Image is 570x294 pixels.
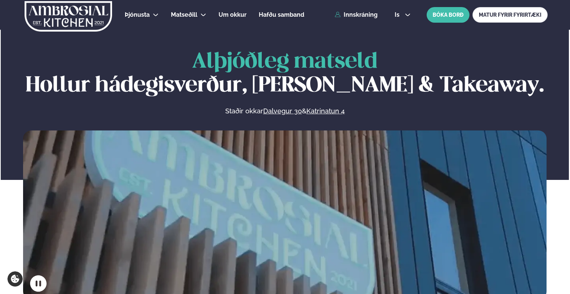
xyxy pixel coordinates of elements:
a: Cookie settings [7,271,23,287]
span: Matseðill [171,11,197,18]
span: Hafðu samband [259,11,304,18]
a: Innskráning [335,12,378,18]
a: Matseðill [171,10,197,19]
a: MATUR FYRIR FYRIRTÆKI [472,7,548,23]
h1: Hollur hádegisverður, [PERSON_NAME] & Takeaway. [23,50,547,98]
button: is [389,12,417,18]
img: logo [24,1,113,32]
p: Staðir okkar & [144,107,426,116]
a: Hafðu samband [259,10,304,19]
button: BÓKA BORÐ [427,7,469,23]
span: Alþjóðleg matseld [192,52,378,72]
a: Katrinatun 4 [306,107,345,116]
span: Um okkur [219,11,246,18]
a: Dalvegur 30 [263,107,302,116]
a: Um okkur [219,10,246,19]
span: Þjónusta [125,11,150,18]
a: Þjónusta [125,10,150,19]
span: is [395,12,402,18]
